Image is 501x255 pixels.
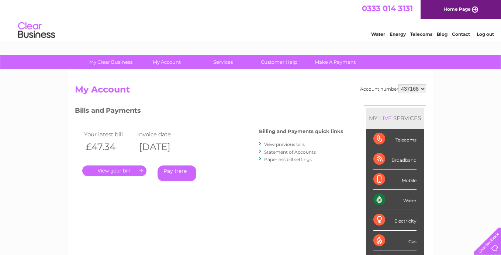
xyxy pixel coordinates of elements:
[75,105,343,118] h3: Bills and Payments
[373,149,417,170] div: Broadband
[477,31,494,37] a: Log out
[373,210,417,230] div: Electricity
[135,129,189,139] td: Invoice date
[77,4,425,36] div: Clear Business is a trading name of Verastar Limited (registered in [GEOGRAPHIC_DATA] No. 3667643...
[410,31,432,37] a: Telecoms
[373,231,417,251] div: Gas
[82,165,146,176] a: .
[80,55,141,69] a: My Clear Business
[264,149,316,155] a: Statement of Accounts
[360,84,426,93] div: Account number
[373,170,417,190] div: Mobile
[362,4,413,13] a: 0333 014 3131
[249,55,310,69] a: Customer Help
[193,55,253,69] a: Services
[378,115,393,122] div: LIVE
[366,108,424,129] div: MY SERVICES
[390,31,406,37] a: Energy
[373,129,417,149] div: Telecoms
[82,129,135,139] td: Your latest bill
[137,55,197,69] a: My Account
[264,157,312,162] a: Paperless bill settings
[373,190,417,210] div: Water
[371,31,385,37] a: Water
[135,139,189,154] th: [DATE]
[259,129,343,134] h4: Billing and Payments quick links
[82,139,135,154] th: £47.34
[18,19,55,42] img: logo.png
[452,31,470,37] a: Contact
[264,142,305,147] a: View previous bills
[437,31,448,37] a: Blog
[305,55,366,69] a: Make A Payment
[158,165,196,181] a: Pay Here
[75,84,426,98] h2: My Account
